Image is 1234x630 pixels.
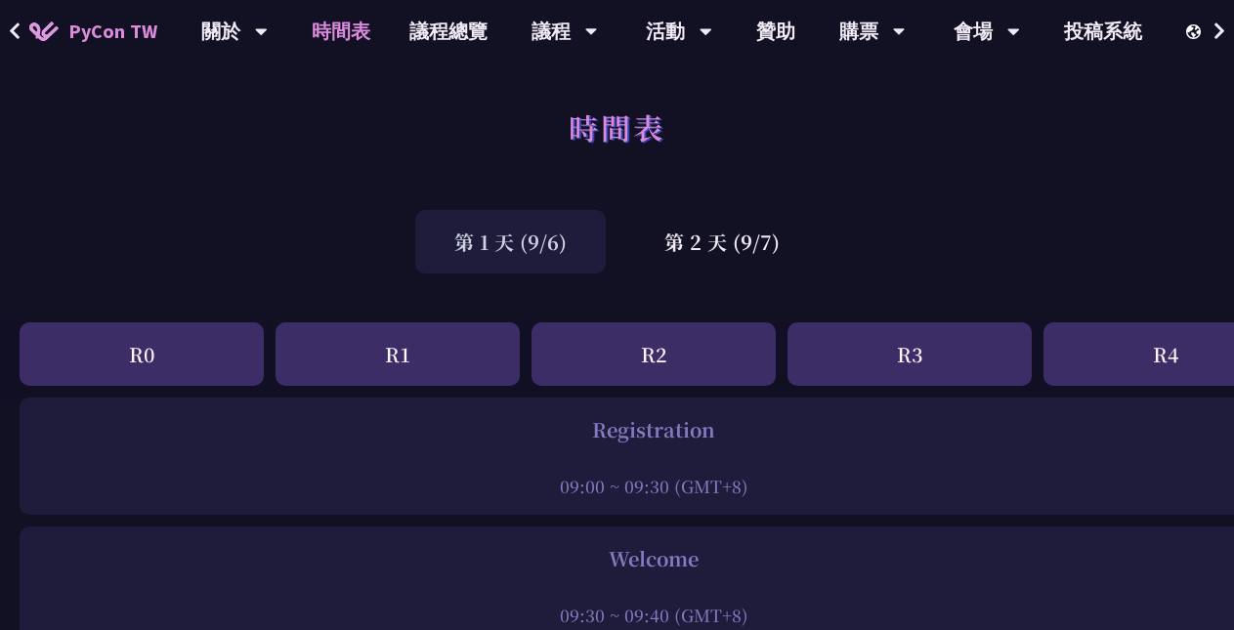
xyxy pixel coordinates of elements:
[276,322,520,386] div: R1
[415,210,606,273] div: 第 1 天 (9/6)
[10,7,177,56] a: PyCon TW
[68,17,157,46] span: PyCon TW
[20,322,264,386] div: R0
[787,322,1032,386] div: R3
[29,21,59,41] img: Home icon of PyCon TW 2025
[625,210,819,273] div: 第 2 天 (9/7)
[569,98,665,156] h1: 時間表
[1186,24,1206,39] img: Locale Icon
[532,322,776,386] div: R2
